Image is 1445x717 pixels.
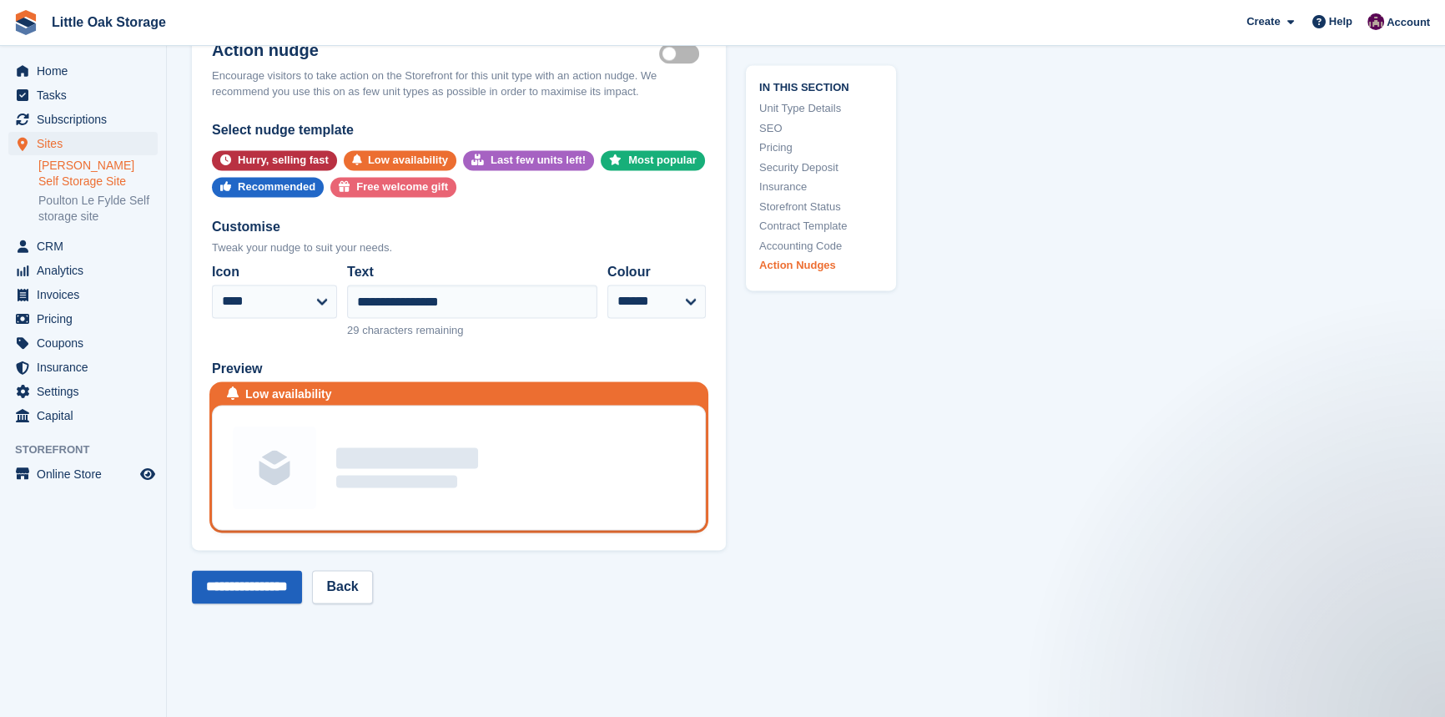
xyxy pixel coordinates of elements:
span: Home [37,59,137,83]
a: menu [8,108,158,131]
button: Free welcome gift [330,177,456,197]
a: menu [8,283,158,306]
div: Free welcome gift [356,177,448,197]
a: Action Nudges [759,258,883,275]
div: Last few units left! [491,150,586,170]
a: Poulton Le Fylde Self storage site [38,193,158,225]
a: menu [8,307,158,331]
span: Settings [37,380,137,403]
span: Sites [37,132,137,155]
div: Preview [212,359,706,379]
span: Analytics [37,259,137,282]
div: Low availability [368,150,448,170]
span: Pricing [37,307,137,331]
label: Is active [659,52,706,54]
a: Accounting Code [759,238,883,255]
span: Capital [37,404,137,427]
a: Unit Type Details [759,101,883,118]
div: Encourage visitors to take action on the Storefront for this unit type with an action nudge. We r... [212,68,706,100]
span: Account [1387,14,1430,31]
a: Pricing [759,140,883,157]
a: menu [8,380,158,403]
button: Most popular [601,150,705,170]
span: Create [1246,13,1280,30]
a: menu [8,132,158,155]
span: Invoices [37,283,137,306]
span: Coupons [37,331,137,355]
a: menu [8,59,158,83]
img: Morgen Aujla [1367,13,1384,30]
button: Low availability [344,150,456,170]
button: Last few units left! [463,150,594,170]
span: Subscriptions [37,108,137,131]
h2: Action nudge [212,41,659,61]
a: Security Deposit [759,159,883,176]
a: [PERSON_NAME] Self Storage Site [38,158,158,189]
a: menu [8,404,158,427]
a: Preview store [138,464,158,484]
div: Select nudge template [212,120,706,140]
a: Storefront Status [759,199,883,215]
button: Hurry, selling fast [212,150,337,170]
label: Text [347,262,597,282]
span: Online Store [37,462,137,486]
div: Recommended [238,177,315,197]
a: Little Oak Storage [45,8,173,36]
div: Most popular [628,150,697,170]
img: stora-icon-8386f47178a22dfd0bd8f6a31ec36ba5ce8667c1dd55bd0f319d3a0aa187defe.svg [13,10,38,35]
a: menu [8,356,158,379]
a: SEO [759,120,883,137]
a: Contract Template [759,219,883,235]
span: Insurance [37,356,137,379]
span: CRM [37,235,137,258]
label: Icon [212,262,337,282]
a: menu [8,259,158,282]
a: menu [8,235,158,258]
span: Storefront [15,442,166,458]
button: Recommended [212,177,324,197]
span: In this section [759,78,883,94]
a: Insurance [759,179,883,196]
div: Hurry, selling fast [238,150,329,170]
span: characters remaining [362,324,463,336]
a: menu [8,331,158,355]
div: Customise [212,217,706,237]
div: Low availability [245,386,331,403]
span: Tasks [37,83,137,107]
a: menu [8,462,158,486]
img: Unit group image placeholder [233,426,316,509]
a: Back [312,570,372,603]
span: Help [1329,13,1352,30]
label: Colour [607,262,706,282]
a: menu [8,83,158,107]
span: 29 [347,324,359,336]
div: Tweak your nudge to suit your needs. [212,240,706,256]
